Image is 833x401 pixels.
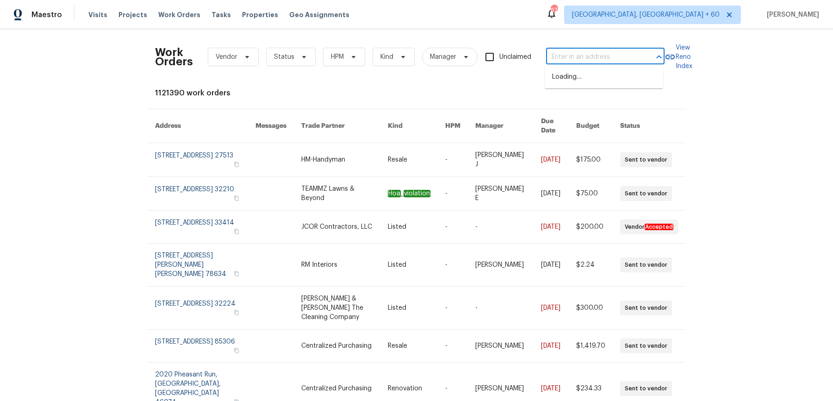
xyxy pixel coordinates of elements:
[468,211,534,244] td: -
[438,109,468,143] th: HPM
[88,10,107,19] span: Visits
[551,6,557,15] div: 676
[216,52,237,62] span: Vendor
[468,244,534,287] td: [PERSON_NAME]
[331,52,344,62] span: HPM
[569,109,613,143] th: Budget
[232,308,241,317] button: Copy Address
[31,10,62,19] span: Maestro
[468,177,534,211] td: [PERSON_NAME] E
[294,177,380,211] td: TEAMMZ Lawns & Beyond
[118,10,147,19] span: Projects
[438,330,468,363] td: -
[572,10,720,19] span: [GEOGRAPHIC_DATA], [GEOGRAPHIC_DATA] + 60
[380,244,438,287] td: Listed
[613,109,685,143] th: Status
[232,269,241,278] button: Copy Address
[653,50,665,63] button: Close
[665,43,692,71] a: View Reno Index
[232,160,241,169] button: Copy Address
[294,109,380,143] th: Trade Partner
[294,330,380,363] td: Centralized Purchasing
[380,330,438,363] td: Resale
[380,109,438,143] th: Kind
[294,143,380,177] td: HM-Handyman
[158,10,200,19] span: Work Orders
[438,177,468,211] td: -
[468,109,534,143] th: Manager
[380,287,438,330] td: Listed
[468,287,534,330] td: -
[546,50,639,64] input: Enter in an address
[274,52,294,62] span: Status
[380,143,438,177] td: Resale
[468,330,534,363] td: [PERSON_NAME]
[430,52,456,62] span: Manager
[294,211,380,244] td: JCOR Contractors, LLC
[155,48,193,66] h2: Work Orders
[438,211,468,244] td: -
[232,346,241,355] button: Copy Address
[438,244,468,287] td: -
[248,109,294,143] th: Messages
[499,52,531,62] span: Unclaimed
[380,52,393,62] span: Kind
[438,143,468,177] td: -
[545,66,663,88] div: Loading…
[232,194,241,202] button: Copy Address
[155,88,678,98] div: 1121390 work orders
[232,227,241,236] button: Copy Address
[294,244,380,287] td: RM Interiors
[763,10,819,19] span: [PERSON_NAME]
[289,10,349,19] span: Geo Assignments
[148,109,248,143] th: Address
[468,143,534,177] td: [PERSON_NAME] J
[380,177,438,211] td: _
[242,10,278,19] span: Properties
[438,287,468,330] td: -
[211,12,231,18] span: Tasks
[534,109,569,143] th: Due Date
[380,211,438,244] td: Listed
[294,287,380,330] td: [PERSON_NAME] & [PERSON_NAME] The Cleaning Company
